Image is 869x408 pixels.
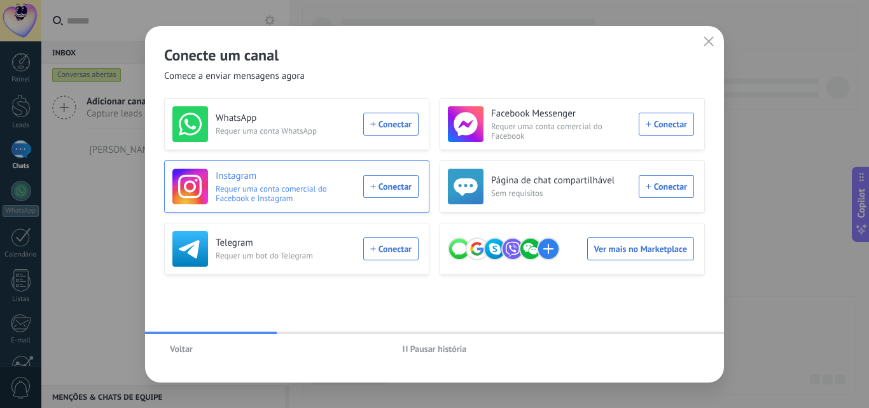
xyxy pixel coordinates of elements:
[491,174,631,187] h3: Página de chat compartilhável
[164,339,198,358] button: Voltar
[491,108,631,120] h3: Facebook Messenger
[491,122,631,141] span: Requer uma conta comercial do Facebook
[216,184,356,203] span: Requer uma conta comercial do Facebook e Instagram
[164,70,305,83] span: Comece a enviar mensagens agora
[491,188,631,198] span: Sem requisitos
[216,237,356,250] h3: Telegram
[216,112,356,125] h3: WhatsApp
[410,344,467,353] span: Pausar história
[216,126,356,136] span: Requer uma conta WhatsApp
[216,251,356,260] span: Requer um bot do Telegram
[170,344,193,353] span: Voltar
[216,170,356,183] h3: Instagram
[397,339,473,358] button: Pausar história
[164,45,705,65] h2: Conecte um canal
